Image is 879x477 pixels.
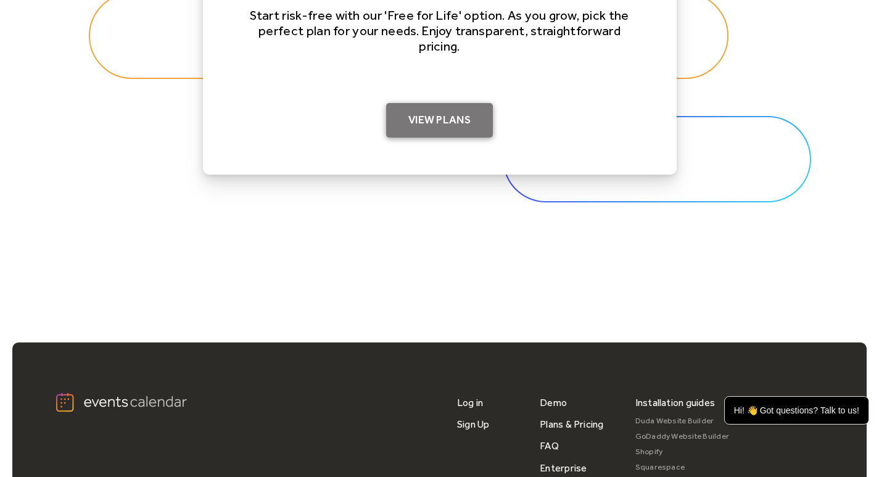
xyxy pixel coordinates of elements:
a: Sign Up [457,413,490,435]
a: FAQ [540,435,559,457]
div: Installation guides [635,392,716,413]
a: Plans & Pricing [540,413,604,435]
a: GoDaddy Website Builder [635,429,730,444]
a: Demo [540,392,567,413]
a: Shopify [635,444,730,460]
p: Start risk-free with our 'Free for Life' option. As you grow, pick the perfect plan for your need... [242,7,637,54]
a: Squarespace [635,460,730,475]
a: Duda Website Builder [635,413,730,429]
a: Log in [457,392,483,413]
a: View Plans [386,103,493,138]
